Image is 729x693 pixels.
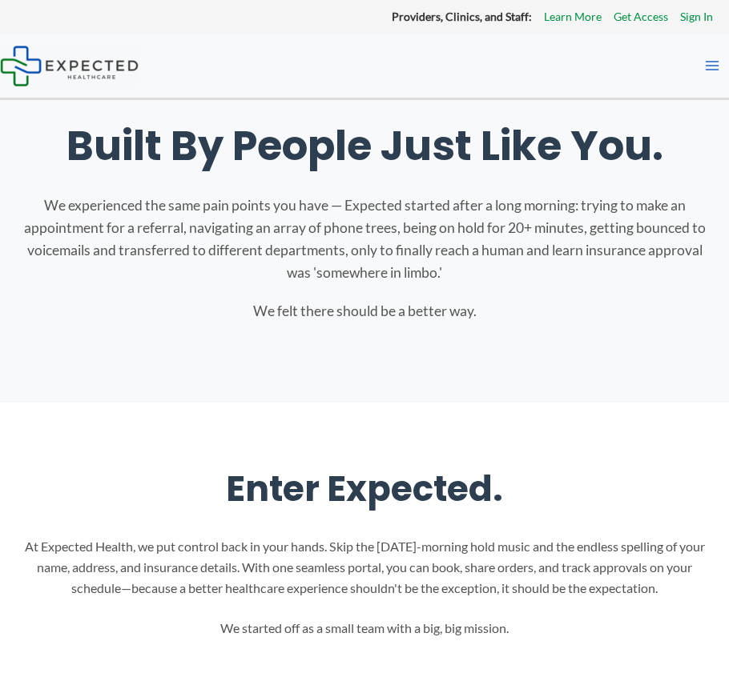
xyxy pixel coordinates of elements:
[392,10,532,23] strong: Providers, Clinics, and Staff:
[16,122,713,170] h1: Built By People Just Like You.
[16,467,713,512] h2: Enter Expected.
[614,6,668,27] a: Get Access
[680,6,713,27] a: Sign In
[544,6,602,27] a: Learn More
[695,49,729,82] button: Main menu toggle
[16,300,713,322] p: We felt there should be a better way.
[16,618,713,639] p: We started off as a small team with a big, big mission.
[16,194,713,284] p: We experienced the same pain points you have — Expected started after a long morning: trying to m...
[16,536,713,598] p: At Expected Health, we put control back in your hands. Skip the [DATE]-morning hold music and the...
